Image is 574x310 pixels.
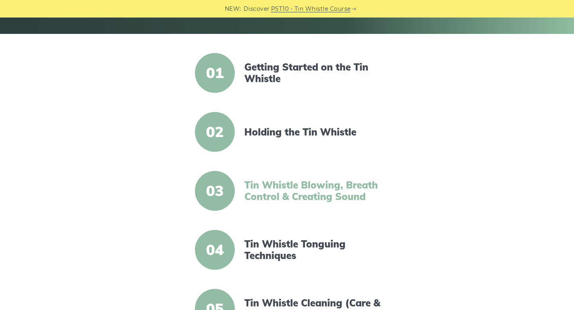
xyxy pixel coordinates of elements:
[244,126,381,138] a: Holding the Tin Whistle
[244,61,381,84] a: Getting Started on the Tin Whistle
[195,53,235,93] span: 01
[195,171,235,211] span: 03
[244,4,270,14] span: Discover
[271,4,351,14] a: PST10 - Tin Whistle Course
[195,230,235,270] span: 04
[195,112,235,152] span: 02
[225,4,241,14] span: NEW:
[244,238,381,261] a: Tin Whistle Tonguing Techniques
[244,179,381,202] a: Tin Whistle Blowing, Breath Control & Creating Sound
